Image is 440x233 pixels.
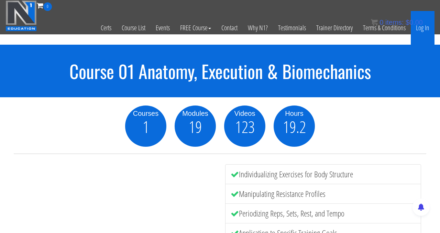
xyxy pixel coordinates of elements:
img: n1-education [5,0,37,31]
span: items: [385,19,404,26]
a: Terms & Conditions [358,11,411,45]
a: Log In [411,11,434,45]
a: 0 [37,1,52,10]
bdi: 0.00 [406,19,423,26]
span: 1 [143,119,149,135]
span: 0 [379,19,383,26]
a: Certs [96,11,117,45]
span: 19 [189,119,202,135]
a: Course List [117,11,151,45]
a: Why N1? [243,11,273,45]
span: 19.2 [283,119,306,135]
li: Manipulating Resistance Profiles [225,184,421,204]
a: Events [151,11,175,45]
li: Individualizing Exercises for Body Structure [225,164,421,184]
a: FREE Course [175,11,216,45]
div: Hours [274,108,315,119]
span: 0 [43,2,52,11]
div: Courses [125,108,166,119]
div: Videos [224,108,265,119]
a: Contact [216,11,243,45]
a: Testimonials [273,11,311,45]
img: icon11.png [371,19,378,26]
a: 0 items: $0.00 [371,19,423,26]
a: Trainer Directory [311,11,358,45]
li: Periodizing Reps, Sets, Rest, and Tempo [225,203,421,223]
div: Modules [175,108,216,119]
span: 123 [235,119,255,135]
span: $ [406,19,409,26]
